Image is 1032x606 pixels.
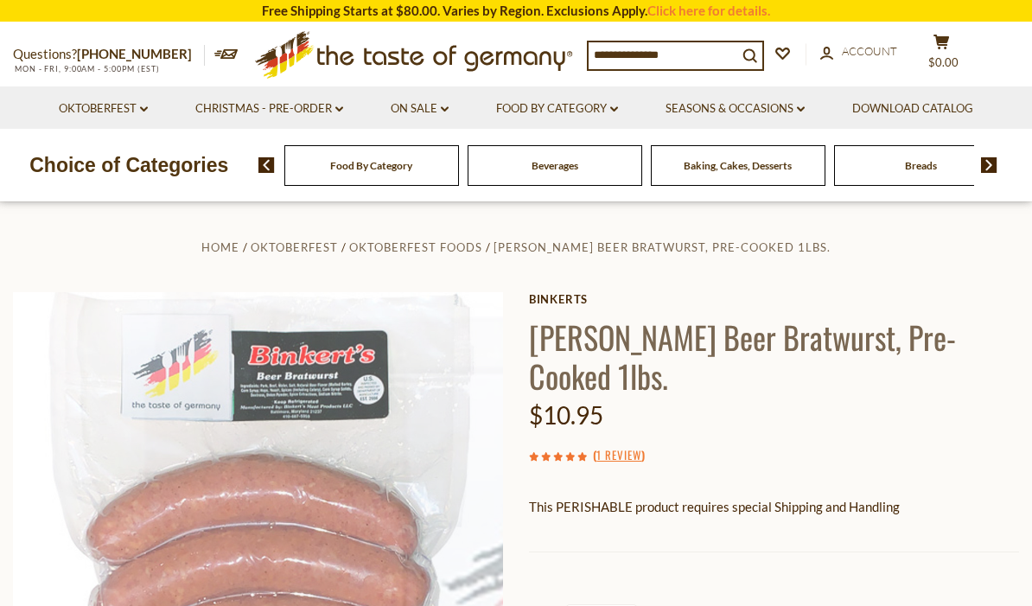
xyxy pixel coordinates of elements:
[13,64,160,73] span: MON - FRI, 9:00AM - 5:00PM (EST)
[59,99,148,118] a: Oktoberfest
[529,317,1019,395] h1: [PERSON_NAME] Beer Bratwurst, Pre-Cooked 1lbs.
[330,159,412,172] a: Food By Category
[684,159,792,172] a: Baking, Cakes, Desserts
[529,292,1019,306] a: Binkerts
[494,240,831,254] a: [PERSON_NAME] Beer Bratwurst, Pre-Cooked 1lbs.
[852,99,973,118] a: Download Catalog
[545,531,1019,552] li: We will ship this product in heat-protective packaging and ice.
[596,446,641,465] a: 1 Review
[195,99,343,118] a: Christmas - PRE-ORDER
[258,157,275,173] img: previous arrow
[77,46,192,61] a: [PHONE_NUMBER]
[349,240,482,254] a: Oktoberfest Foods
[981,157,997,173] img: next arrow
[251,240,338,254] a: Oktoberfest
[13,43,205,66] p: Questions?
[529,400,603,430] span: $10.95
[201,240,239,254] a: Home
[593,446,645,463] span: ( )
[842,44,897,58] span: Account
[647,3,770,18] a: Click here for details.
[915,34,967,77] button: $0.00
[820,42,897,61] a: Account
[666,99,805,118] a: Seasons & Occasions
[529,496,1019,518] p: This PERISHABLE product requires special Shipping and Handling
[905,159,937,172] a: Breads
[928,55,959,69] span: $0.00
[532,159,578,172] a: Beverages
[391,99,449,118] a: On Sale
[496,99,618,118] a: Food By Category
